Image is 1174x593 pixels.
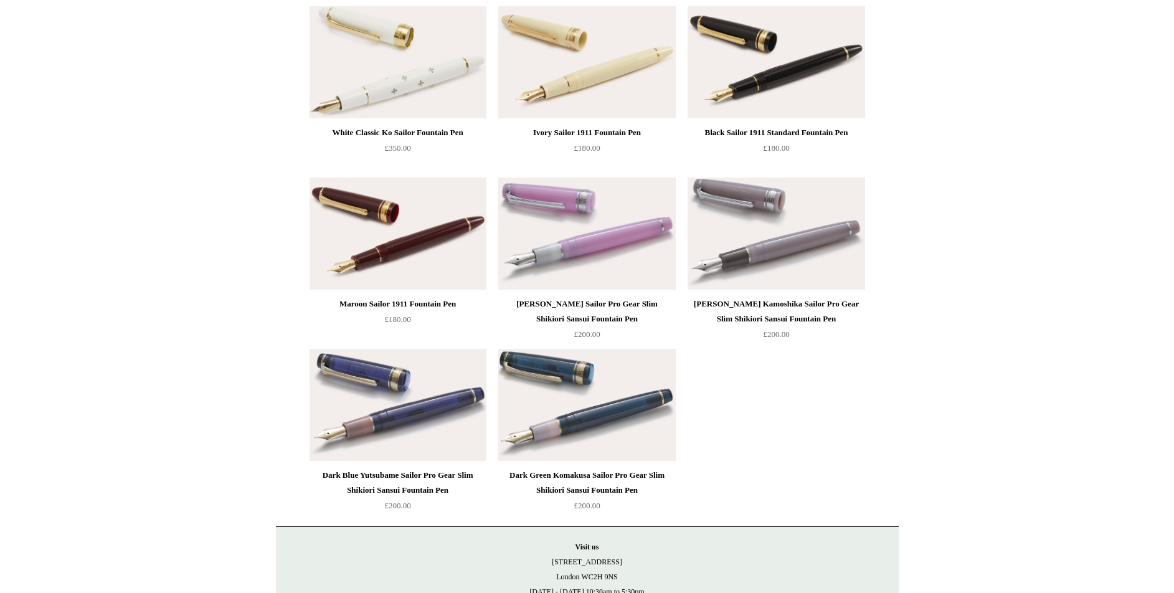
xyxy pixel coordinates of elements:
[384,143,410,153] span: £350.00
[498,6,675,118] img: Ivory Sailor 1911 Fountain Pen
[498,468,675,519] a: Dark Green Komakusa Sailor Pro Gear Slim Shikiori Sansui Fountain Pen £200.00
[313,296,483,311] div: Maroon Sailor 1911 Fountain Pen
[310,125,486,176] a: White Classic Ko Sailor Fountain Pen £350.00
[498,6,675,118] a: Ivory Sailor 1911 Fountain Pen Ivory Sailor 1911 Fountain Pen
[310,6,486,118] a: White Classic Ko Sailor Fountain Pen White Classic Ko Sailor Fountain Pen
[498,349,675,461] img: Dark Green Komakusa Sailor Pro Gear Slim Shikiori Sansui Fountain Pen
[501,468,672,498] div: Dark Green Komakusa Sailor Pro Gear Slim Shikiori Sansui Fountain Pen
[688,6,864,118] img: Black Sailor 1911 Standard Fountain Pen
[501,125,672,140] div: Ivory Sailor 1911 Fountain Pen
[384,501,410,510] span: £200.00
[574,330,600,339] span: £200.00
[310,349,486,461] img: Dark Blue Yutsubame Sailor Pro Gear Slim Shikiori Sansui Fountain Pen
[691,296,861,326] div: [PERSON_NAME] Kamoshika Sailor Pro Gear Slim Shikiori Sansui Fountain Pen
[313,125,483,140] div: White Classic Ko Sailor Fountain Pen
[310,178,486,290] a: Maroon Sailor 1911 Fountain Pen Maroon Sailor 1911 Fountain Pen
[310,6,486,118] img: White Classic Ko Sailor Fountain Pen
[313,468,483,498] div: Dark Blue Yutsubame Sailor Pro Gear Slim Shikiori Sansui Fountain Pen
[498,178,675,290] a: Lilac Nadeshiko Sailor Pro Gear Slim Shikiori Sansui Fountain Pen Lilac Nadeshiko Sailor Pro Gear...
[498,296,675,348] a: [PERSON_NAME] Sailor Pro Gear Slim Shikiori Sansui Fountain Pen £200.00
[691,125,861,140] div: Black Sailor 1911 Standard Fountain Pen
[688,125,864,176] a: Black Sailor 1911 Standard Fountain Pen £180.00
[498,349,675,461] a: Dark Green Komakusa Sailor Pro Gear Slim Shikiori Sansui Fountain Pen Dark Green Komakusa Sailor ...
[498,178,675,290] img: Lilac Nadeshiko Sailor Pro Gear Slim Shikiori Sansui Fountain Pen
[688,178,864,290] a: Dusty Lavender Kamoshika Sailor Pro Gear Slim Shikiori Sansui Fountain Pen Dusty Lavender Kamoshi...
[763,330,789,339] span: £200.00
[763,143,789,153] span: £180.00
[688,178,864,290] img: Dusty Lavender Kamoshika Sailor Pro Gear Slim Shikiori Sansui Fountain Pen
[574,501,600,510] span: £200.00
[310,349,486,461] a: Dark Blue Yutsubame Sailor Pro Gear Slim Shikiori Sansui Fountain Pen Dark Blue Yutsubame Sailor ...
[688,6,864,118] a: Black Sailor 1911 Standard Fountain Pen Black Sailor 1911 Standard Fountain Pen
[310,468,486,519] a: Dark Blue Yutsubame Sailor Pro Gear Slim Shikiori Sansui Fountain Pen £200.00
[688,296,864,348] a: [PERSON_NAME] Kamoshika Sailor Pro Gear Slim Shikiori Sansui Fountain Pen £200.00
[574,143,600,153] span: £180.00
[498,125,675,176] a: Ivory Sailor 1911 Fountain Pen £180.00
[501,296,672,326] div: [PERSON_NAME] Sailor Pro Gear Slim Shikiori Sansui Fountain Pen
[575,543,599,551] strong: Visit us
[310,178,486,290] img: Maroon Sailor 1911 Fountain Pen
[310,296,486,348] a: Maroon Sailor 1911 Fountain Pen £180.00
[384,315,410,324] span: £180.00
